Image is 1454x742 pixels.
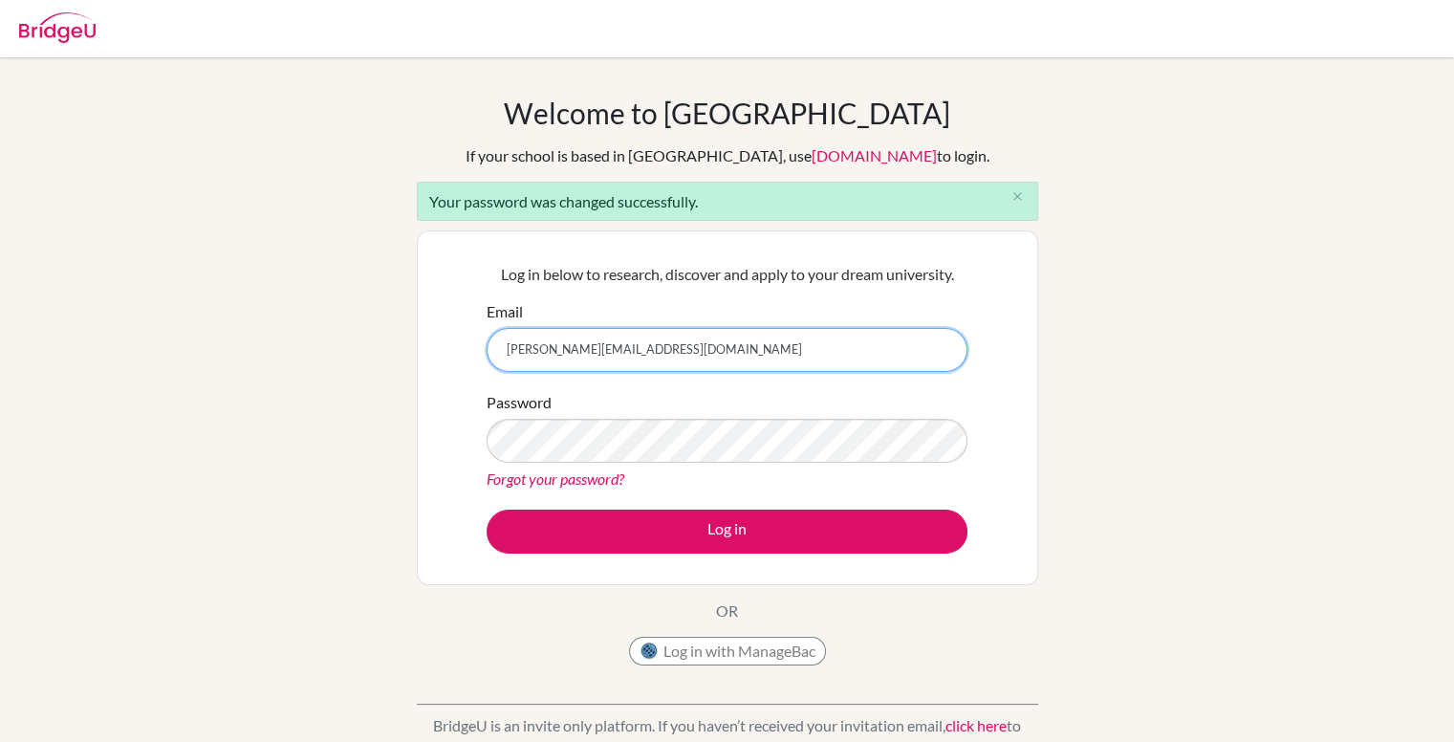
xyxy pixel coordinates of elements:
[487,510,967,554] button: Log in
[487,300,523,323] label: Email
[417,182,1038,221] div: Your password was changed successfully.
[487,469,624,488] a: Forgot your password?
[487,263,967,286] p: Log in below to research, discover and apply to your dream university.
[629,637,826,666] button: Log in with ManageBac
[504,96,950,130] h1: Welcome to [GEOGRAPHIC_DATA]
[945,716,1007,734] a: click here
[812,146,937,164] a: [DOMAIN_NAME]
[1010,189,1025,204] i: close
[19,12,96,43] img: Bridge-U
[716,600,738,622] p: OR
[466,144,989,167] div: If your school is based in [GEOGRAPHIC_DATA], use to login.
[487,391,552,414] label: Password
[999,183,1037,211] button: Close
